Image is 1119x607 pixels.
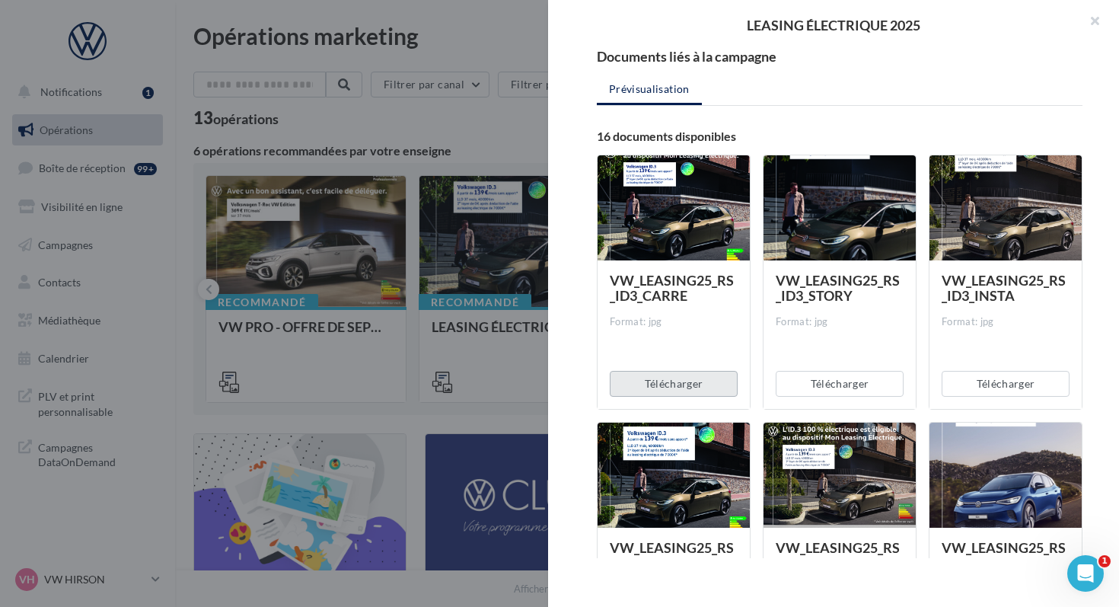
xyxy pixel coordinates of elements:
div: Format: jpg [942,315,1070,329]
div: 16 documents disponibles [597,130,1082,142]
button: Télécharger [776,371,904,397]
button: Télécharger [610,371,738,397]
button: Télécharger [942,371,1070,397]
span: VW_LEASING25_RS_ID3_GMB_720x720px [610,539,734,586]
span: VW_LEASING25_RS_ID3_STORY [776,272,900,304]
div: Format: jpg [610,315,738,329]
div: LEASING ÉLECTRIQUE 2025 [572,18,1095,32]
span: VW_LEASING25_RS_ID3_GMB [776,539,900,571]
span: VW_LEASING25_RS_ID3_CARRE [610,272,734,304]
div: Format: jpg [776,315,904,329]
div: Documents liés à la campagne [597,50,834,63]
span: VW_LEASING25_RS_ID4_STORY [942,539,1066,571]
iframe: Intercom live chat [1067,555,1104,592]
span: VW_LEASING25_RS_ID3_INSTA [942,272,1066,304]
span: 1 [1098,555,1111,567]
